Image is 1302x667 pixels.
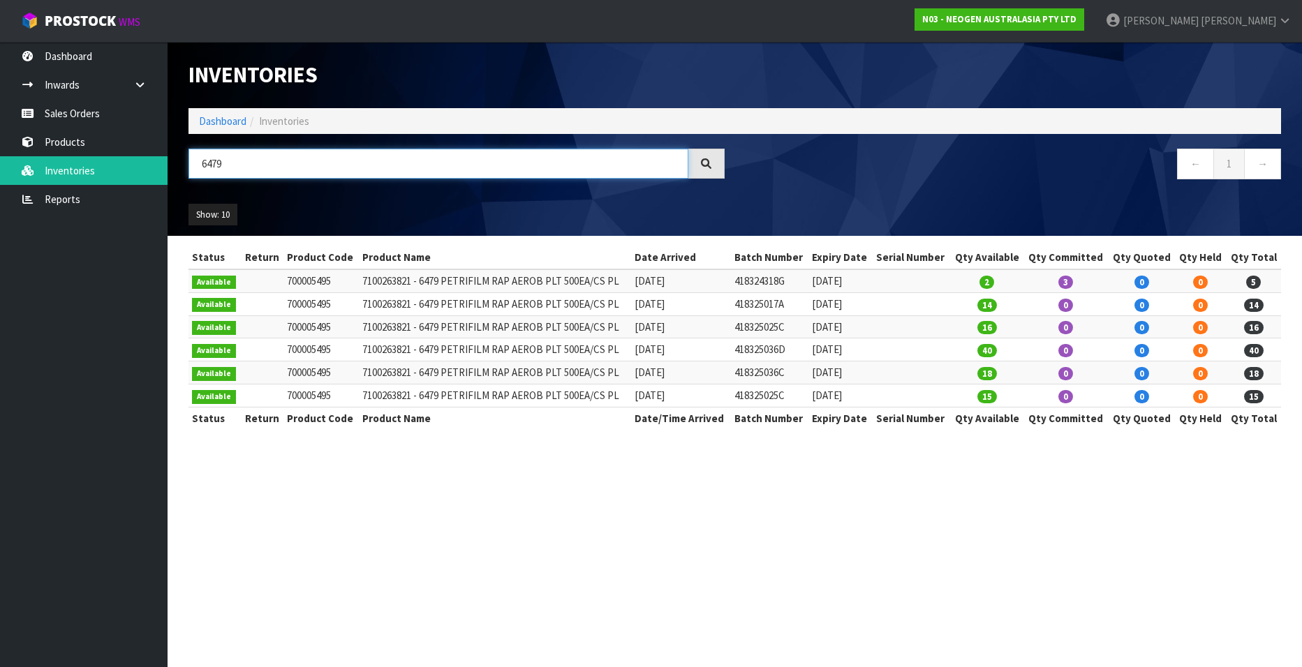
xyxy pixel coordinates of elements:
span: 0 [1193,276,1208,289]
span: [DATE] [812,274,842,287]
td: 418325025C [731,384,808,407]
td: 418325036C [731,361,808,384]
span: [PERSON_NAME] [1201,14,1276,27]
span: 0 [1058,321,1073,334]
th: Batch Number [731,407,808,430]
span: 2 [979,276,994,289]
span: 0 [1193,367,1208,380]
span: 14 [977,299,997,312]
td: [DATE] [631,315,730,338]
th: Product Name [359,246,631,269]
span: 15 [977,390,997,403]
button: Show: 10 [188,204,237,226]
span: 3 [1058,276,1073,289]
th: Serial Number [873,246,950,269]
th: Qty Held [1175,407,1226,430]
td: 418325036D [731,338,808,361]
span: 0 [1134,321,1149,334]
td: [DATE] [631,269,730,292]
span: [DATE] [812,320,842,333]
td: 700005495 [283,384,359,407]
span: 0 [1193,344,1208,357]
span: Available [192,276,236,290]
span: 0 [1058,367,1073,380]
th: Date Arrived [631,246,730,269]
span: 0 [1193,299,1208,312]
td: 7100263821 - 6479 PETRIFILM RAP AEROB PLT 500EA/CS PL [359,315,631,338]
span: Available [192,344,236,358]
span: [DATE] [812,366,842,379]
a: ← [1177,149,1214,179]
th: Qty Total [1226,407,1281,430]
span: Available [192,367,236,381]
td: 418325025C [731,315,808,338]
td: 7100263821 - 6479 PETRIFILM RAP AEROB PLT 500EA/CS PL [359,384,631,407]
th: Qty Available [950,407,1023,430]
span: 0 [1134,390,1149,403]
th: Status [188,407,241,430]
span: 0 [1058,299,1073,312]
span: 0 [1134,299,1149,312]
td: [DATE] [631,361,730,384]
span: 0 [1193,321,1208,334]
span: 18 [977,367,997,380]
td: 700005495 [283,292,359,315]
th: Expiry Date [808,407,873,430]
span: 14 [1244,299,1264,312]
span: 15 [1244,390,1264,403]
span: [DATE] [812,297,842,310]
td: [DATE] [631,384,730,407]
th: Product Name [359,407,631,430]
small: WMS [119,15,140,29]
td: 700005495 [283,269,359,292]
td: 700005495 [283,338,359,361]
th: Qty Committed [1024,407,1109,430]
td: 700005495 [283,361,359,384]
td: [DATE] [631,292,730,315]
td: 7100263821 - 6479 PETRIFILM RAP AEROB PLT 500EA/CS PL [359,269,631,292]
th: Qty Total [1226,246,1281,269]
th: Batch Number [731,246,808,269]
span: Available [192,298,236,312]
span: 0 [1134,367,1149,380]
input: Search inventories [188,149,688,179]
th: Status [188,246,241,269]
th: Product Code [283,407,359,430]
a: 1 [1213,149,1245,179]
span: [DATE] [812,343,842,356]
span: 16 [1244,321,1264,334]
th: Qty Quoted [1108,246,1175,269]
th: Date/Time Arrived [631,407,730,430]
span: 0 [1058,390,1073,403]
th: Return [241,407,283,430]
span: 0 [1058,344,1073,357]
span: ProStock [45,12,116,30]
span: Inventories [259,114,309,128]
th: Qty Committed [1024,246,1109,269]
a: → [1244,149,1281,179]
strong: N03 - NEOGEN AUSTRALASIA PTY LTD [922,13,1077,25]
nav: Page navigation [746,149,1282,183]
a: Dashboard [199,114,246,128]
td: [DATE] [631,338,730,361]
span: Available [192,321,236,335]
span: 40 [977,344,997,357]
h1: Inventories [188,63,725,87]
th: Serial Number [873,407,950,430]
span: [DATE] [812,389,842,402]
img: cube-alt.png [21,12,38,29]
span: 16 [977,321,997,334]
th: Expiry Date [808,246,873,269]
span: 5 [1246,276,1261,289]
td: 7100263821 - 6479 PETRIFILM RAP AEROB PLT 500EA/CS PL [359,338,631,361]
th: Return [241,246,283,269]
span: [PERSON_NAME] [1123,14,1199,27]
span: 0 [1134,344,1149,357]
td: 7100263821 - 6479 PETRIFILM RAP AEROB PLT 500EA/CS PL [359,292,631,315]
span: 18 [1244,367,1264,380]
td: 700005495 [283,315,359,338]
td: 7100263821 - 6479 PETRIFILM RAP AEROB PLT 500EA/CS PL [359,361,631,384]
span: 40 [1244,344,1264,357]
th: Qty Held [1175,246,1226,269]
td: 418325017A [731,292,808,315]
